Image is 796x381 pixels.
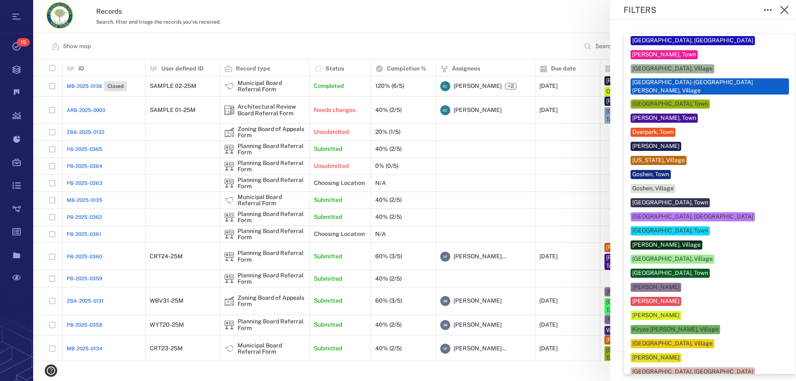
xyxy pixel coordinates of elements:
[632,325,718,334] div: Kiryas [PERSON_NAME], Village
[632,368,753,376] div: [GEOGRAPHIC_DATA], [GEOGRAPHIC_DATA]
[632,51,696,59] div: [PERSON_NAME], Town
[632,297,680,306] div: [PERSON_NAME]
[632,340,713,348] div: [GEOGRAPHIC_DATA], Village
[632,283,680,291] div: [PERSON_NAME]
[632,36,753,45] div: [GEOGRAPHIC_DATA], [GEOGRAPHIC_DATA]
[632,156,685,165] div: [US_STATE], Village
[632,78,787,95] div: [GEOGRAPHIC_DATA]-[GEOGRAPHIC_DATA][PERSON_NAME], Village
[632,354,680,362] div: [PERSON_NAME]
[632,170,669,179] div: Goshen, Town
[632,184,674,193] div: Goshen, Village
[632,142,680,150] div: [PERSON_NAME]
[632,311,680,320] div: [PERSON_NAME]
[19,6,36,13] span: Help
[632,227,708,235] div: [GEOGRAPHIC_DATA], Town
[632,255,713,263] div: [GEOGRAPHIC_DATA], Village
[632,100,708,108] div: [GEOGRAPHIC_DATA], Town
[632,128,674,136] div: Deerpark, Town
[632,114,696,122] div: [PERSON_NAME], Town
[632,241,701,249] div: [PERSON_NAME], Village
[632,65,713,73] div: [GEOGRAPHIC_DATA], Village
[632,213,753,221] div: [GEOGRAPHIC_DATA], [GEOGRAPHIC_DATA]
[632,199,708,207] div: [GEOGRAPHIC_DATA], Town
[632,269,708,277] div: [GEOGRAPHIC_DATA], Town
